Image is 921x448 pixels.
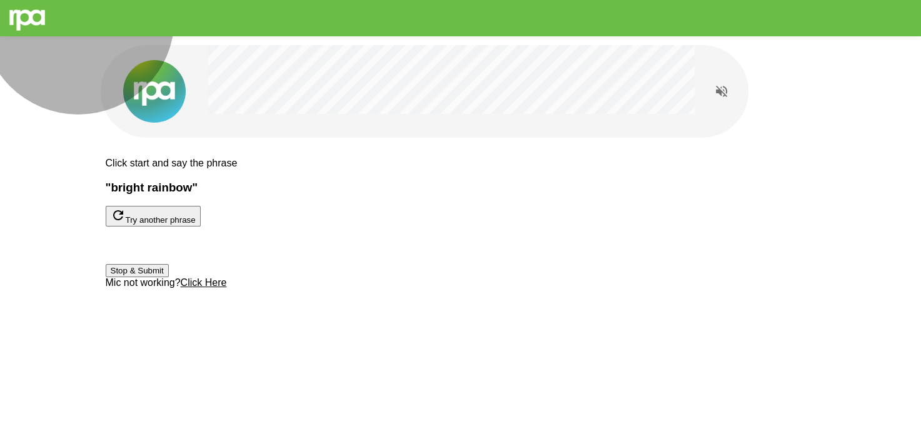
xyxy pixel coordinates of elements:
p: Click start and say the phrase [106,158,816,169]
h3: " bright rainbow " [106,181,816,195]
img: new%2520logo%2520(1).png [123,60,186,123]
button: Stop & Submit [106,264,169,277]
u: Click Here [181,277,227,288]
button: Read questions aloud [709,79,734,104]
button: Try another phrase [106,206,201,227]
span: Mic not working? [106,277,181,288]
